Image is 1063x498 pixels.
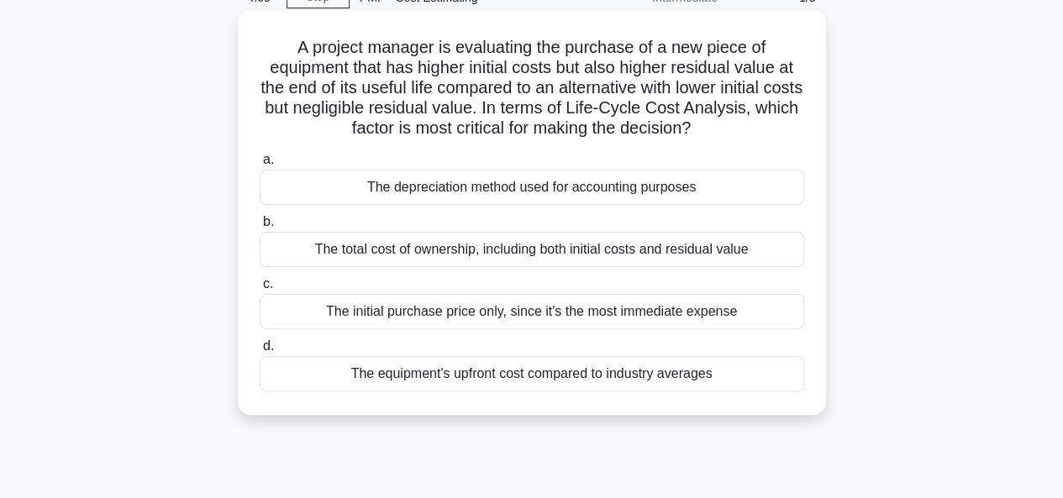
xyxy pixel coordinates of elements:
[263,338,274,353] span: d.
[260,294,804,329] div: The initial purchase price only, since it's the most immediate expense
[260,356,804,391] div: The equipment's upfront cost compared to industry averages
[263,214,274,228] span: b.
[263,276,273,291] span: c.
[260,170,804,205] div: The depreciation method used for accounting purposes
[260,232,804,267] div: The total cost of ownership, including both initial costs and residual value
[263,152,274,166] span: a.
[258,37,806,139] h5: A project manager is evaluating the purchase of a new piece of equipment that has higher initial ...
